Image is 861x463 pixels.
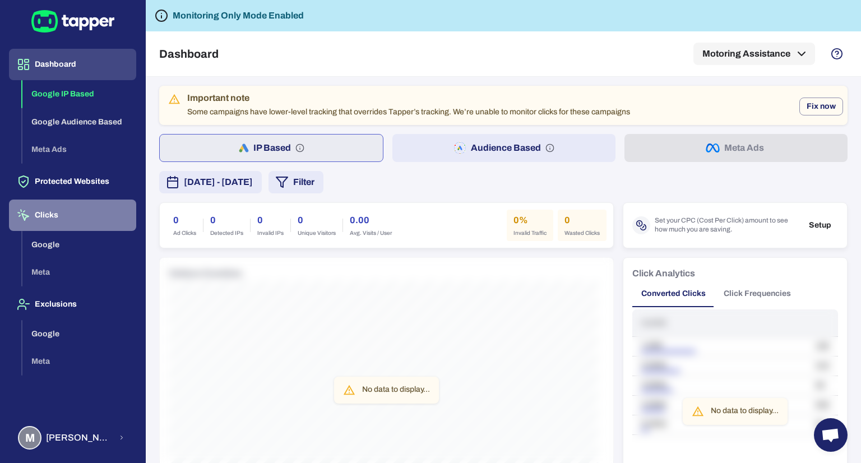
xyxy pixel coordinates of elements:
span: Detected IPs [210,229,243,237]
div: M [18,426,41,450]
h6: 0 [564,214,600,227]
button: Dashboard [9,49,136,80]
button: Motoring Assistance [693,43,815,65]
button: Clicks [9,200,136,231]
h6: 0.00 [350,214,392,227]
button: Google IP Based [22,80,136,108]
button: Filter [269,171,323,193]
span: Wasted Clicks [564,229,600,237]
button: Google [22,231,136,259]
button: IP Based [159,134,383,162]
button: Click Frequencies [715,280,800,307]
h6: Monitoring Only Mode Enabled [173,9,304,22]
button: Google Audience Based [22,108,136,136]
button: Fix now [799,98,843,115]
h5: Dashboard [159,47,219,61]
h6: 0 [210,214,243,227]
a: Dashboard [9,59,136,68]
h6: 0 [298,214,336,227]
svg: Audience based: Search, Display, Shopping, Video Performance Max, Demand Generation [545,143,554,152]
button: Protected Websites [9,166,136,197]
button: Google [22,320,136,348]
h6: 0% [513,214,547,227]
span: Invalid IPs [257,229,284,237]
h6: Click Analytics [632,267,695,280]
a: Clicks [9,210,136,219]
a: Google IP Based [22,89,136,98]
span: Set your CPC (Cost Per Click) amount to see how much you are saving. [655,216,798,234]
span: Ad Clicks [173,229,196,237]
span: Invalid Traffic [513,229,547,237]
span: Unique Visitors [298,229,336,237]
span: [PERSON_NAME] [PERSON_NAME] [46,432,112,443]
svg: Tapper is not blocking any fraudulent activity for this domain [155,9,168,22]
button: M[PERSON_NAME] [PERSON_NAME] [9,422,136,454]
div: Some campaigns have lower-level tracking that overrides Tapper’s tracking. We’re unable to monito... [187,89,630,122]
button: Audience Based [392,134,615,162]
button: Exclusions [9,289,136,320]
div: No data to display... [362,380,430,400]
a: Protected Websites [9,176,136,186]
h6: 0 [173,214,196,227]
span: [DATE] - [DATE] [184,175,253,189]
a: Google [22,328,136,337]
button: Setup [802,217,838,234]
a: Google [22,239,136,248]
div: No data to display... [711,401,779,422]
a: Google Audience Based [22,116,136,126]
div: Open chat [814,418,848,452]
span: Avg. Visits / User [350,229,392,237]
a: Exclusions [9,299,136,308]
div: Important note [187,92,630,104]
button: Converted Clicks [632,280,715,307]
h6: 0 [257,214,284,227]
svg: IP based: Search, Display, and Shopping. [295,143,304,152]
button: [DATE] - [DATE] [159,171,262,193]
